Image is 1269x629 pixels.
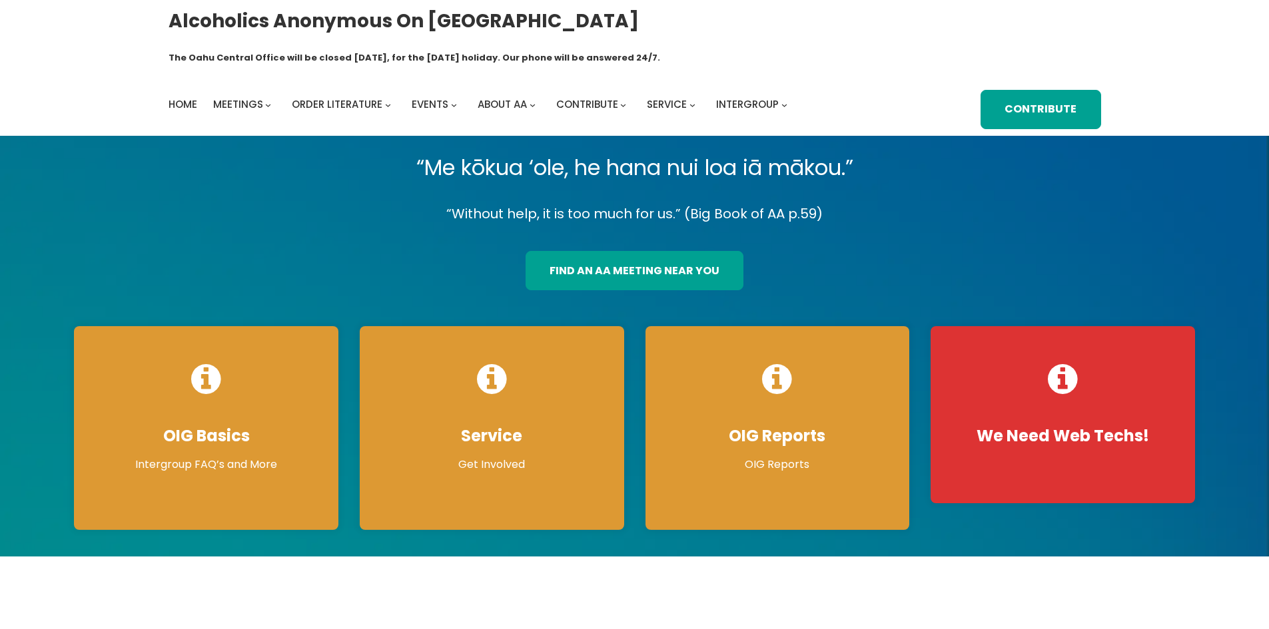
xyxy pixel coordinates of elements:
a: Alcoholics Anonymous on [GEOGRAPHIC_DATA] [169,5,639,37]
h4: We Need Web Techs! [944,426,1182,446]
a: Events [412,95,448,114]
h1: The Oahu Central Office will be closed [DATE], for the [DATE] holiday. Our phone will be answered... [169,51,660,65]
nav: Intergroup [169,95,792,114]
span: Service [647,97,687,111]
p: Get Involved [373,457,611,473]
a: Contribute [981,90,1100,129]
button: Events submenu [451,102,457,108]
button: Order Literature submenu [385,102,391,108]
span: Events [412,97,448,111]
span: Order Literature [292,97,382,111]
button: Meetings submenu [265,102,271,108]
p: “Me kōkua ‘ole, he hana nui loa iā mākou.” [63,149,1206,186]
a: Contribute [556,95,618,114]
a: Service [647,95,687,114]
p: “Without help, it is too much for us.” (Big Book of AA p.59) [63,202,1206,226]
span: Meetings [213,97,263,111]
a: About AA [478,95,527,114]
a: Home [169,95,197,114]
button: Intergroup submenu [781,102,787,108]
a: Intergroup [716,95,779,114]
button: About AA submenu [530,102,536,108]
p: OIG Reports [659,457,897,473]
span: About AA [478,97,527,111]
a: find an aa meeting near you [526,251,743,290]
h4: Service [373,426,611,446]
button: Contribute submenu [620,102,626,108]
span: Intergroup [716,97,779,111]
h4: OIG Reports [659,426,897,446]
button: Service submenu [689,102,695,108]
span: Home [169,97,197,111]
p: Intergroup FAQ’s and More [87,457,325,473]
span: Contribute [556,97,618,111]
a: Meetings [213,95,263,114]
h4: OIG Basics [87,426,325,446]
